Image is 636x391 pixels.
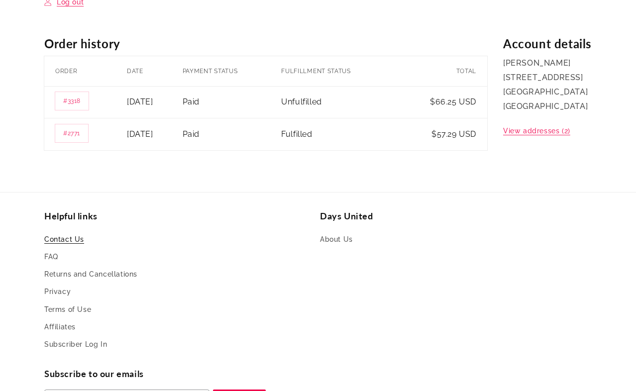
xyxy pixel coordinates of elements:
th: Order [44,56,127,86]
h2: Account details [503,36,592,51]
h2: Subscribe to our emails [44,368,318,380]
th: Total [402,56,487,86]
td: $57.29 USD [402,118,487,151]
a: About Us [320,233,353,248]
td: Fulfilled [281,118,402,151]
a: Affiliates [44,318,76,336]
a: Privacy [44,283,71,300]
a: Terms of Use [44,301,91,318]
time: [DATE] [127,129,153,139]
th: Date [127,56,183,86]
h2: Days United [320,210,592,222]
td: Paid [183,86,282,118]
td: Unfulfilled [281,86,402,118]
a: Subscriber Log In [44,336,107,353]
time: [DATE] [127,97,153,106]
td: $66.25 USD [402,86,487,118]
th: Payment status [183,56,282,86]
a: Order number #2771 [55,124,88,142]
td: Paid [183,118,282,151]
h2: Order history [44,36,487,51]
p: [PERSON_NAME] [STREET_ADDRESS] [GEOGRAPHIC_DATA] [GEOGRAPHIC_DATA] [503,56,592,113]
a: Order number #3318 [55,92,89,110]
a: FAQ [44,248,58,266]
h2: Helpful links [44,210,316,222]
th: Fulfillment status [281,56,402,86]
a: Returns and Cancellations [44,266,137,283]
a: View addresses (2) [503,125,570,137]
a: Contact Us [44,233,84,248]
